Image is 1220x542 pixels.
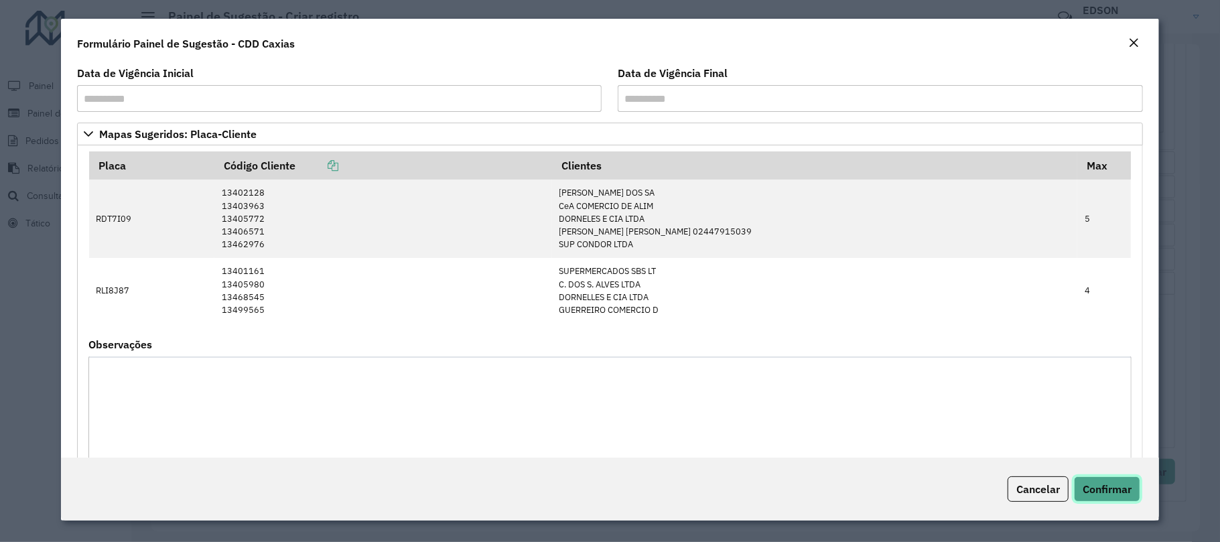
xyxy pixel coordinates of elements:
[1083,482,1132,496] span: Confirmar
[99,129,257,139] span: Mapas Sugeridos: Placa-Cliente
[1128,38,1139,48] em: Fechar
[618,65,728,81] label: Data de Vigência Final
[552,258,1077,324] td: SUPERMERCADOS SBS LT C. DOS S. ALVES LTDA DORNELLES E CIA LTDA GUERREIRO COMERCIO D
[1077,180,1131,257] td: 5
[1077,151,1131,180] th: Max
[77,36,295,52] h4: Formulário Painel de Sugestão - CDD Caxias
[1077,258,1131,324] td: 4
[1124,35,1143,52] button: Close
[77,123,1143,145] a: Mapas Sugeridos: Placa-Cliente
[89,258,215,324] td: RLI8J87
[1016,482,1060,496] span: Cancelar
[214,151,552,180] th: Código Cliente
[1074,476,1140,502] button: Confirmar
[214,258,552,324] td: 13401161 13405980 13468545 13499565
[77,145,1143,487] div: Mapas Sugeridos: Placa-Cliente
[552,180,1077,257] td: [PERSON_NAME] DOS SA CeA COMERCIO DE ALIM DORNELES E CIA LTDA [PERSON_NAME] [PERSON_NAME] 0244791...
[89,151,215,180] th: Placa
[1008,476,1069,502] button: Cancelar
[88,336,152,352] label: Observações
[214,180,552,257] td: 13402128 13403963 13405772 13406571 13462976
[552,151,1077,180] th: Clientes
[295,159,338,172] a: Copiar
[89,180,215,257] td: RDT7I09
[77,65,194,81] label: Data de Vigência Inicial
